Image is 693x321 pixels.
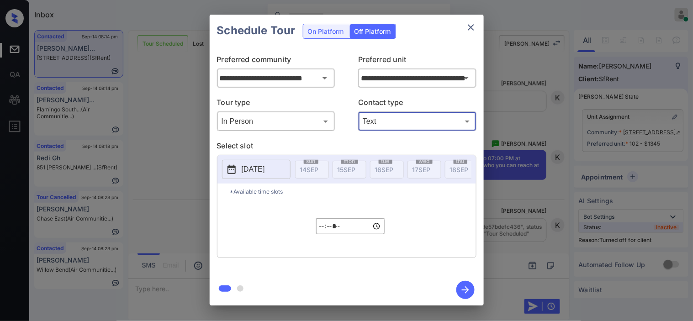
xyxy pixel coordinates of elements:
[358,54,476,68] p: Preferred unit
[222,160,291,179] button: [DATE]
[460,72,473,84] button: Open
[230,184,476,200] p: *Available time slots
[462,18,480,37] button: close
[219,114,333,129] div: In Person
[303,24,349,38] div: On Platform
[316,200,385,253] div: off-platform-time-select
[217,97,335,111] p: Tour type
[360,114,474,129] div: Text
[210,15,303,47] h2: Schedule Tour
[217,140,476,155] p: Select slot
[318,72,331,84] button: Open
[358,97,476,111] p: Contact type
[350,24,396,38] div: Off Platform
[217,54,335,68] p: Preferred community
[242,164,265,175] p: [DATE]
